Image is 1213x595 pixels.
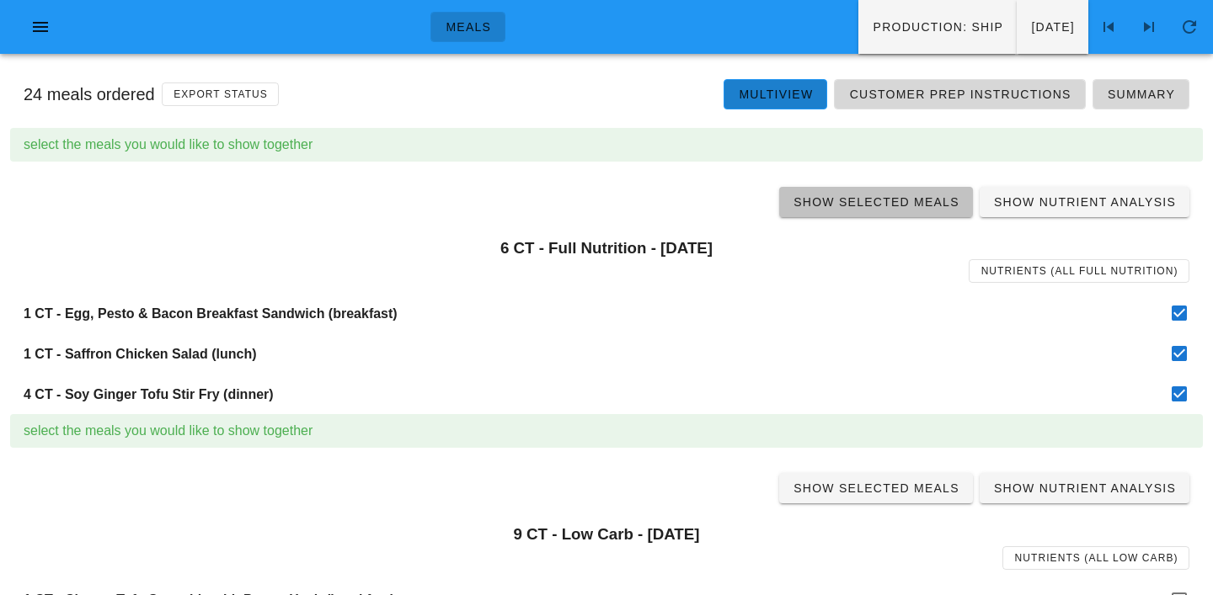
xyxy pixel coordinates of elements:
a: Show Nutrient Analysis [980,187,1189,217]
a: Show Selected Meals [779,187,973,217]
span: Show Nutrient Analysis [993,195,1176,209]
span: Summary [1107,88,1175,101]
span: [DATE] [1030,20,1075,34]
button: Export Status [162,82,280,106]
span: Export Status [173,88,268,100]
span: Show Selected Meals [793,481,959,495]
span: Nutrients (all Low Carb) [1014,552,1178,564]
a: Show Selected Meals [779,473,973,503]
h4: 4 CT - Soy Ginger Tofu Stir Fry (dinner) [24,386,1156,402]
div: select the meals you would like to show together [24,135,1189,155]
h3: 6 CT - Full Nutrition - [DATE] [24,239,1189,258]
span: Meals [445,20,491,34]
span: Nutrients (all Full Nutrition) [981,265,1178,277]
a: Multiview [724,79,827,109]
h4: 1 CT - Egg, Pesto & Bacon Breakfast Sandwich (breakfast) [24,305,1156,321]
span: 24 meals ordered [24,85,155,104]
a: Meals [430,12,505,42]
h3: 9 CT - Low Carb - [DATE] [24,525,1189,544]
div: select the meals you would like to show together [24,421,1189,441]
span: Multiview [738,88,813,101]
a: Nutrients (all Full Nutrition) [969,259,1189,283]
a: Show Nutrient Analysis [980,473,1189,503]
a: Nutrients (all Low Carb) [1002,546,1189,570]
span: Show Selected Meals [793,195,959,209]
h4: 1 CT - Saffron Chicken Salad (lunch) [24,346,1156,362]
span: Customer Prep Instructions [848,88,1071,101]
a: Summary [1093,79,1189,109]
span: Production: ship [872,20,1003,34]
a: Customer Prep Instructions [834,79,1085,109]
span: Show Nutrient Analysis [993,481,1176,495]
